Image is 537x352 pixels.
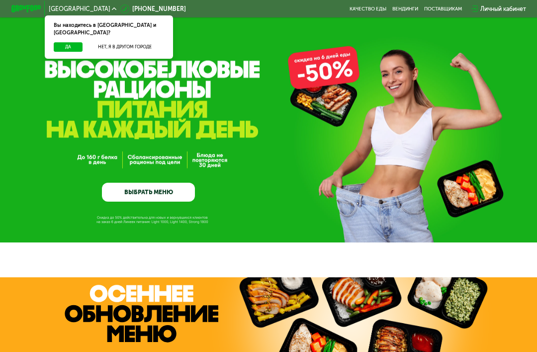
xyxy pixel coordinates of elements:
[392,6,418,12] a: Вендинги
[102,183,195,201] a: ВЫБРАТЬ МЕНЮ
[480,4,526,13] div: Личный кабинет
[54,42,83,52] button: Да
[49,6,110,12] span: [GEOGRAPHIC_DATA]
[45,15,173,42] div: Вы находитесь в [GEOGRAPHIC_DATA] и [GEOGRAPHIC_DATA]?
[424,6,462,12] div: поставщикам
[86,42,164,52] button: Нет, я в другом городе
[120,4,186,13] a: [PHONE_NUMBER]
[350,6,386,12] a: Качество еды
